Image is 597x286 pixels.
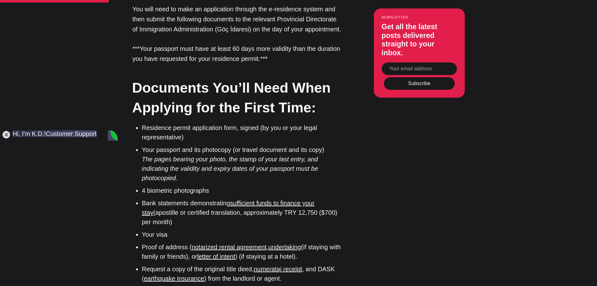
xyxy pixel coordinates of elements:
li: Your visa [142,230,343,239]
h2: Documents You’ll Need When Applying for the First Time: [132,78,342,117]
p: You will need to make an application through the e-residence system and then submit the following... [133,4,343,34]
a: notarized rental agreement [191,244,266,251]
li: Your passport and its photocopy (or travel document and its copy) [142,145,343,183]
a: sufficient funds to finance your stay [142,200,315,216]
li: Residence permit application form, signed (by you or your legal representative) [142,123,343,142]
em: The pages bearing your photo, the stamp of your last entry, and indicating the validity and expir... [142,156,318,181]
a: earthquake insurance [144,275,204,282]
li: Request a copy of the original title deed, , and DASK ( ) from the landlord or agent. [142,264,343,283]
li: Proof of address ( , (if staying with family or friends), or ) (if staying at a hotel). [142,242,343,261]
a: undertaking [268,244,301,251]
small: Newsletter [382,15,457,19]
input: Your email address [382,62,457,75]
a: numerataj receipt [254,266,302,273]
li: Bank statements demonstrating (apostille or certified translation, approximately TRY 12,750 ($700... [142,198,343,227]
p: ***Your passport must have at least 60 days more validity than the duration you have requested fo... [133,44,343,64]
li: 4 biometric photographs [142,186,343,195]
h3: Get all the latest posts delivered straight to your inbox. [382,23,457,57]
a: letter of intent [197,253,235,260]
button: Subscribe [384,77,455,90]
